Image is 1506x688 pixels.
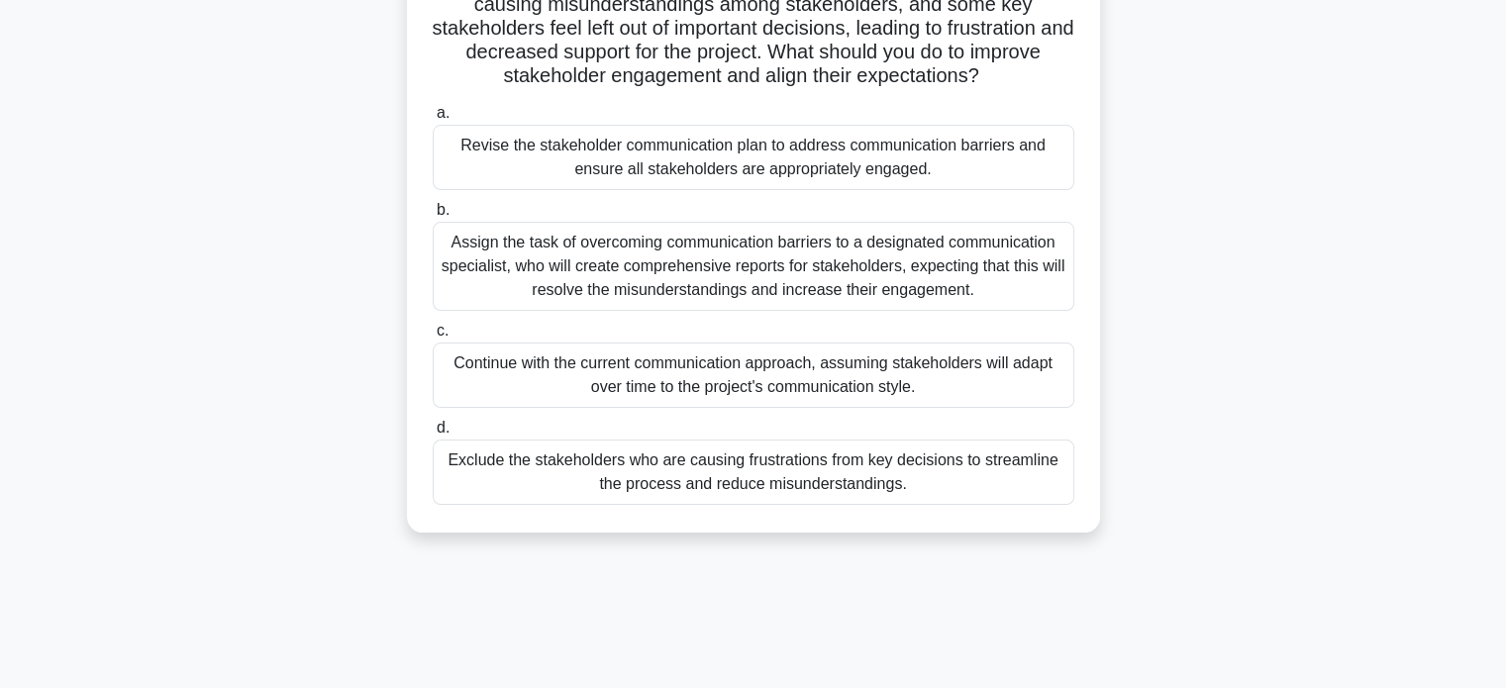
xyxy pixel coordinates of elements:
span: b. [437,201,450,218]
span: c. [437,322,449,339]
span: d. [437,419,450,436]
div: Exclude the stakeholders who are causing frustrations from key decisions to streamline the proces... [433,440,1074,505]
div: Continue with the current communication approach, assuming stakeholders will adapt over time to t... [433,343,1074,408]
span: a. [437,104,450,121]
div: Revise the stakeholder communication plan to address communication barriers and ensure all stakeh... [433,125,1074,190]
div: Assign the task of overcoming communication barriers to a designated communication specialist, wh... [433,222,1074,311]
